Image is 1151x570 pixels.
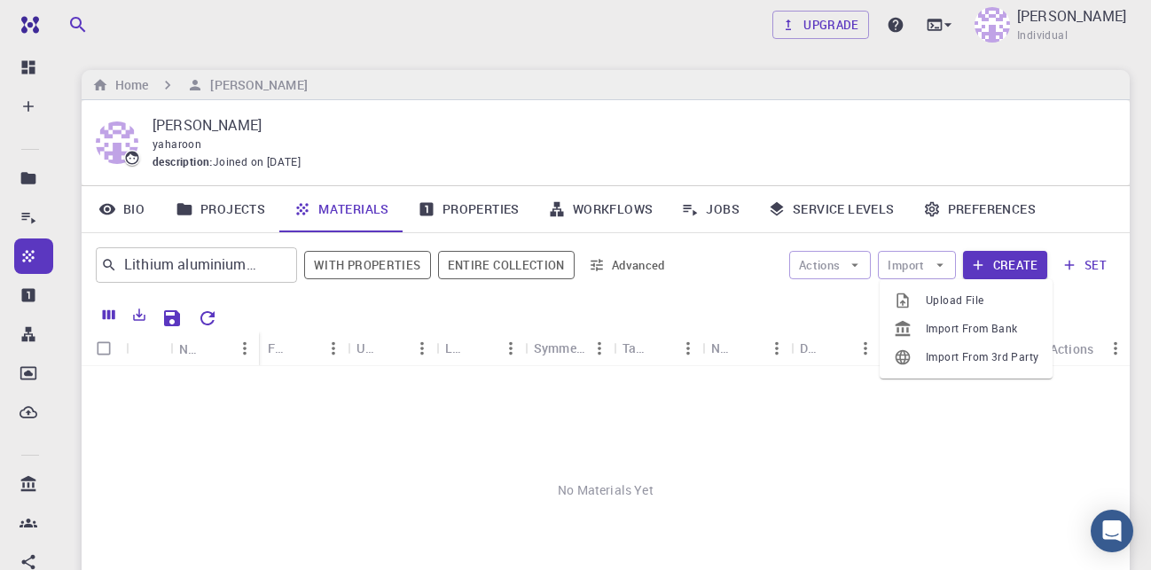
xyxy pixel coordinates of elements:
span: Filter throughout whole library including sets (folders) [438,251,575,279]
div: Symmetry [534,331,585,365]
button: Menu [674,334,702,363]
div: Formula [268,331,291,365]
button: set [1054,251,1116,279]
button: Sort [468,334,497,363]
button: Entire collection [438,251,575,279]
div: Default [800,331,823,365]
p: [PERSON_NAME] [153,114,1101,136]
div: Tags [622,331,646,365]
img: logo [14,16,39,34]
span: description : [153,153,213,171]
div: Lattice [445,331,468,365]
button: Sort [823,334,851,363]
a: Service Levels [754,186,909,232]
a: Projects [161,186,279,232]
button: Menu [585,334,614,363]
button: Sort [202,334,231,363]
h6: [PERSON_NAME] [203,75,307,95]
div: Default [791,331,880,365]
div: Actions [1041,332,1130,366]
button: Sort [734,334,763,363]
div: Symmetry [525,331,614,365]
button: Sort [646,334,674,363]
button: Menu [763,334,791,363]
span: Show only materials with calculated properties [304,251,431,279]
a: Workflows [534,186,668,232]
button: Menu [319,334,348,363]
a: Upgrade [772,11,869,39]
button: Sort [291,334,319,363]
button: Columns [94,301,124,329]
span: Upload File [926,292,1038,309]
div: Name [179,332,202,366]
a: Preferences [909,186,1050,232]
button: Menu [408,334,436,363]
button: Reset Explorer Settings [190,301,225,336]
h6: Home [108,75,148,95]
button: Menu [1101,334,1130,363]
a: Jobs [667,186,754,232]
button: Save Explorer Settings [154,301,190,336]
button: Create [963,251,1047,279]
div: Icon [126,332,170,366]
button: With properties [304,251,431,279]
div: Non-periodic [711,331,734,365]
a: Bio [82,186,161,232]
div: Unit Cell Formula [356,331,380,365]
div: Lattice [436,331,525,365]
img: HARUNA ISAH [975,7,1010,43]
span: Joined on [DATE] [213,153,301,171]
div: Tags [614,331,702,365]
span: Import From 3rd Party [926,348,1038,366]
div: Unit Cell Formula [348,331,436,365]
a: Properties [403,186,534,232]
nav: breadcrumb [89,75,311,95]
div: Formula [259,331,348,365]
a: Materials [279,186,403,232]
span: Individual [1017,27,1068,44]
button: Import [878,251,955,279]
button: Menu [851,334,880,363]
div: Open Intercom Messenger [1091,510,1133,552]
p: [PERSON_NAME] [1017,5,1126,27]
span: yaharoon [153,137,201,151]
div: Actions [1050,332,1093,366]
span: Support [35,12,96,28]
button: Menu [497,334,525,363]
span: Import From Bank [926,320,1038,338]
button: Advanced [582,251,674,279]
button: Menu [231,334,259,363]
button: Export [124,301,154,329]
button: Actions [789,251,872,279]
button: Sort [380,334,408,363]
div: Name [170,332,259,366]
div: Non-periodic [702,331,791,365]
